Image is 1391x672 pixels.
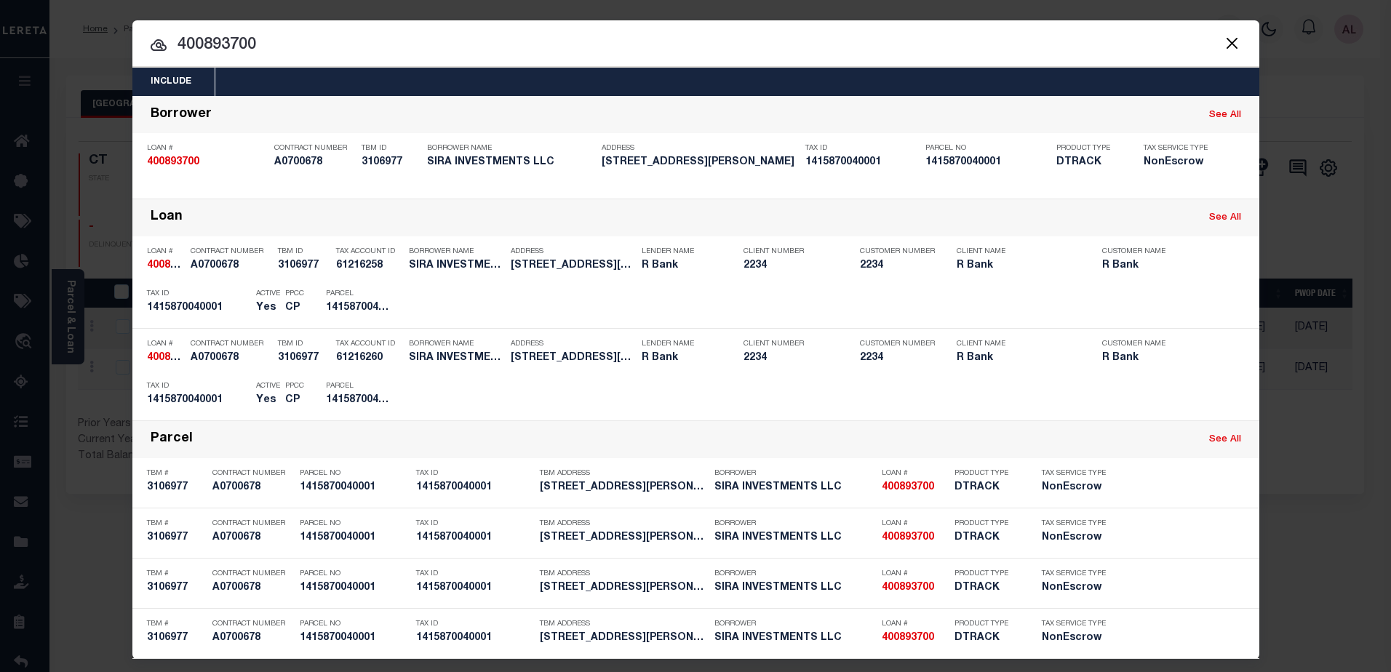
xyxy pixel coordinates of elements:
p: Product Type [954,620,1020,628]
button: Close [1223,33,1242,52]
h5: A0700678 [212,582,292,594]
h5: 3106977 [147,481,205,494]
h5: SIRA INVESTMENTS LLC [714,632,874,644]
p: Client Number [744,340,838,348]
p: Loan # [147,340,183,348]
p: Borrower [714,519,874,528]
p: TBM Address [540,620,707,628]
h5: 1415870040001 [300,481,409,494]
h5: 3106977 [278,352,329,364]
p: Borrower [714,620,874,628]
h5: CP [285,394,304,407]
h5: 1415870040001 [416,632,533,644]
p: TBM ID [278,340,329,348]
h5: Yes [256,394,278,407]
p: PPCC [285,289,304,298]
strong: 400893700 [147,157,199,167]
p: Loan # [147,144,267,153]
p: Parcel No [300,569,409,578]
p: TBM # [147,469,205,478]
strong: 400893700 [882,633,934,643]
p: Loan # [147,247,183,256]
h5: 1415870040001 [147,302,249,314]
h5: DTRACK [954,532,1020,544]
strong: 400893700 [147,260,199,271]
h5: 2031 N MASON RD #401 KATY TX 77449 [540,481,707,494]
h5: 3106977 [147,532,205,544]
div: Parcel [151,431,193,448]
h5: 1415870040001 [300,632,409,644]
p: Product Type [954,569,1020,578]
p: Active [256,382,280,391]
h5: 3106977 [147,632,205,644]
h5: 2234 [860,352,933,364]
p: Address [511,247,634,256]
h5: 2234 [744,260,838,272]
strong: 400893700 [147,353,199,363]
p: Parcel No [300,620,409,628]
h5: 2031 N MASON RD #401 KATY TX 77449 [540,532,707,544]
h5: 400893700 [882,532,947,544]
h5: 400893700 [882,632,947,644]
h5: 2031 N MASON RD #401 KATY TX 77449 [540,582,707,594]
h5: SIRA INVESTMENTS LLC [714,481,874,494]
h5: NonEscrow [1042,532,1107,544]
p: Tax Service Type [1042,519,1107,528]
h5: Yes [256,302,278,314]
p: Tax ID [147,289,249,298]
h5: SIRA INVESTMENTS LLC [409,352,503,364]
p: Borrower Name [409,247,503,256]
p: Parcel No [300,469,409,478]
p: Client Name [957,247,1080,256]
p: Lender Name [642,340,722,348]
p: Tax ID [805,144,918,153]
p: Contract Number [212,620,292,628]
p: Tax ID [416,519,533,528]
p: Customer Number [860,247,935,256]
h5: DTRACK [954,632,1020,644]
p: Address [602,144,798,153]
p: Customer Name [1102,247,1226,256]
a: See All [1209,111,1241,120]
h5: SIRA INVESTMENTS LLC [427,156,594,169]
h5: SIRA INVESTMENTS LLC [714,532,874,544]
p: TBM # [147,519,205,528]
p: Contract Number [212,569,292,578]
p: Parcel No [300,519,409,528]
h5: 61216260 [336,352,402,364]
p: Tax Service Type [1144,144,1216,153]
p: Tax Account ID [336,247,402,256]
p: Tax Service Type [1042,620,1107,628]
p: Product Type [954,469,1020,478]
p: Lender Name [642,247,722,256]
h5: 1415870040001 [300,582,409,594]
h5: R Bank [642,260,722,272]
h5: 2234 [860,260,933,272]
h5: 400893700 [882,582,947,594]
p: Contract Number [212,519,292,528]
p: TBM ID [278,247,329,256]
h5: A0700678 [191,352,271,364]
p: Client Name [957,340,1080,348]
div: Borrower [151,107,212,124]
h5: SIRA INVESTMENTS LLC [714,582,874,594]
h5: 400893700 [882,481,947,494]
h5: 3106977 [362,156,420,169]
p: Parcel [326,289,391,298]
h5: DTRACK [954,481,1020,494]
p: Tax Service Type [1042,469,1107,478]
p: TBM # [147,620,205,628]
h5: 2031 N MASON RD #401 KATY TX 77449 [511,260,634,272]
h5: 1415870040001 [326,302,391,314]
a: See All [1209,213,1241,223]
h5: R Bank [1102,260,1226,272]
h5: DTRACK [1056,156,1122,169]
h5: 1415870040001 [300,532,409,544]
p: Contract Number [212,469,292,478]
p: Tax ID [416,620,533,628]
p: Loan # [882,620,947,628]
p: Tax Account ID [336,340,402,348]
p: Borrower Name [427,144,594,153]
h5: NonEscrow [1144,156,1216,169]
p: Address [511,340,634,348]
